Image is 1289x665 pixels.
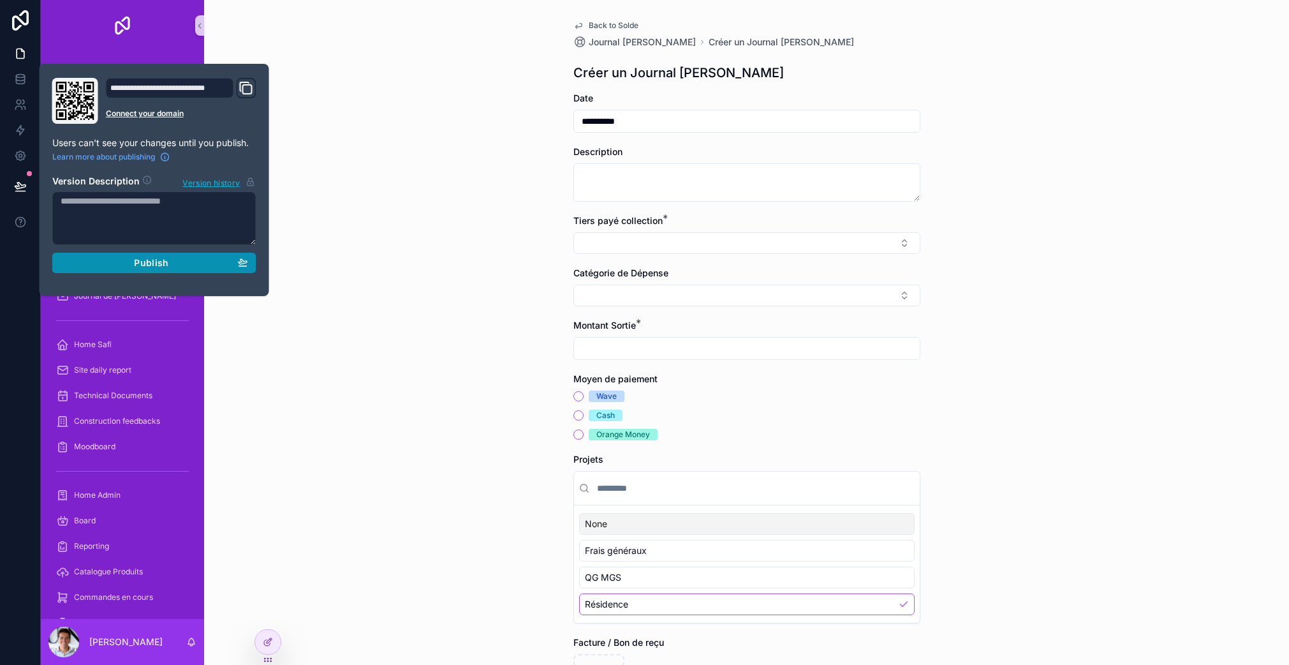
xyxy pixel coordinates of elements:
[41,51,204,619] div: scrollable content
[74,340,112,350] span: Home Safi
[74,541,109,551] span: Reporting
[585,598,628,611] span: Résidence
[48,484,196,507] a: Home Admin
[48,560,196,583] a: Catalogue Produits
[182,176,240,188] span: Version history
[48,60,196,83] a: Accueil MGS
[74,391,152,401] span: Technical Documents
[74,416,160,426] span: Construction feedbacks
[48,384,196,407] a: Technical Documents
[596,429,650,440] div: Orange Money
[74,490,121,500] span: Home Admin
[585,544,647,557] span: Frais généraux
[74,291,176,301] span: Journal de [PERSON_NAME]
[573,36,696,49] a: Journal [PERSON_NAME]
[596,391,617,402] div: Wave
[573,285,920,306] button: Select Button
[106,108,256,119] a: Connect your domain
[48,611,196,634] a: Détails de Commande
[48,586,196,609] a: Commandes en cours
[106,78,256,124] div: Domain and Custom Link
[89,636,163,648] p: [PERSON_NAME]
[52,253,256,273] button: Publish
[573,454,603,465] span: Projets
[589,36,696,49] span: Journal [PERSON_NAME]
[573,232,920,254] button: Select Button
[48,509,196,532] a: Board
[573,267,668,278] span: Catégorie de Dépense
[574,505,920,623] div: Suggestions
[596,410,615,421] div: Cash
[52,152,170,162] a: Learn more about publishing
[579,513,915,535] div: None
[48,285,196,308] a: Journal de [PERSON_NAME]
[589,20,638,31] span: Back to Solde
[74,442,115,452] span: Moodboard
[74,567,143,577] span: Catalogue Produits
[573,320,636,331] span: Montant Sortie
[48,410,196,433] a: Construction feedbacks
[48,435,196,458] a: Moodboard
[48,359,196,382] a: Site daily report
[48,535,196,558] a: Reporting
[709,36,854,49] a: Créer un Journal [PERSON_NAME]
[52,175,140,189] h2: Version Description
[74,516,96,526] span: Board
[573,373,658,384] span: Moyen de paiement
[52,137,256,149] p: Users can't see your changes until you publish.
[573,64,784,82] h1: Créer un Journal [PERSON_NAME]
[573,20,638,31] a: Back to Solde
[573,637,664,648] span: Facture / Bon de reçu
[74,365,131,375] span: Site daily report
[573,146,622,157] span: Description
[182,175,256,189] button: Version history
[74,618,154,628] span: Détails de Commande
[573,215,663,226] span: Tiers payé collection
[112,15,133,36] img: App logo
[573,93,593,103] span: Date
[585,571,621,584] span: QG MGS
[74,592,153,602] span: Commandes en cours
[134,257,168,269] span: Publish
[52,152,155,162] span: Learn more about publishing
[48,333,196,356] a: Home Safi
